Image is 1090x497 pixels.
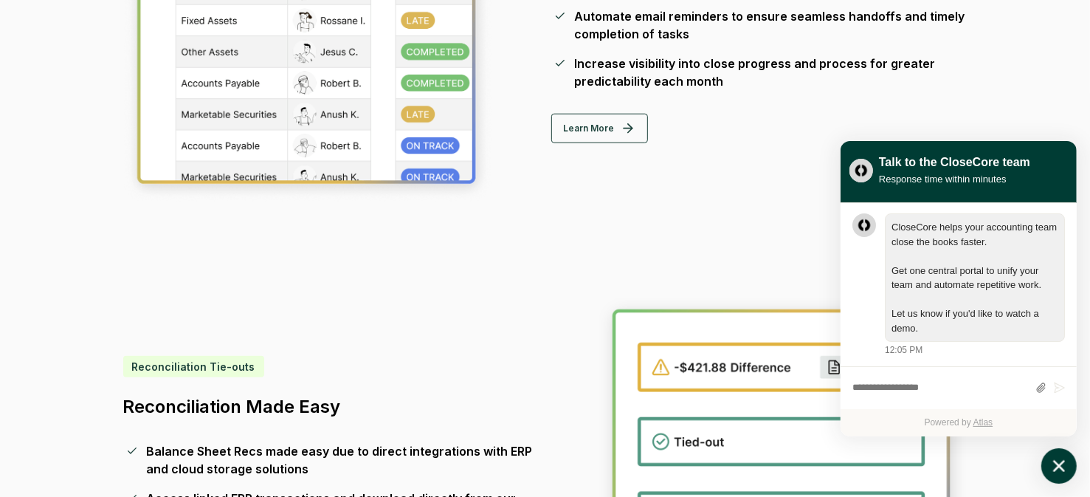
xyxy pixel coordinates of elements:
button: atlas-launcher [1041,448,1077,484]
h3: Reconciliation Made Easy [123,395,539,419]
div: atlas-window [841,141,1077,436]
div: Increase visibility into close progress and process for greater predictability each month [575,55,967,90]
div: atlas-composer [852,374,1065,402]
div: atlas-message-author-avatar [852,213,876,237]
a: Atlas [973,417,993,428]
img: yblje5SQxOoZuw2TcITt_icon.png [849,159,873,182]
div: Powered by [841,409,1077,436]
div: atlas-message-bubble [885,213,1065,342]
div: atlas-message-text [891,220,1058,335]
div: Thursday, August 21, 12:05 PM [885,213,1065,357]
div: Reconciliation Tie-outs [123,356,264,377]
div: Automate email reminders to ensure seamless handoffs and timely completion of tasks [575,7,967,43]
button: Attach files by clicking or dropping files here [1035,382,1046,394]
div: Response time within minutes [879,171,1030,187]
div: Talk to the CloseCore team [879,154,1030,171]
button: Learn More [551,114,648,143]
div: atlas-ticket [841,203,1077,436]
div: 12:05 PM [885,343,922,357]
div: atlas-message [852,213,1065,357]
div: Balance Sheet Recs made easy due to direct integrations with ERP and cloud storage solutions [147,442,539,478]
